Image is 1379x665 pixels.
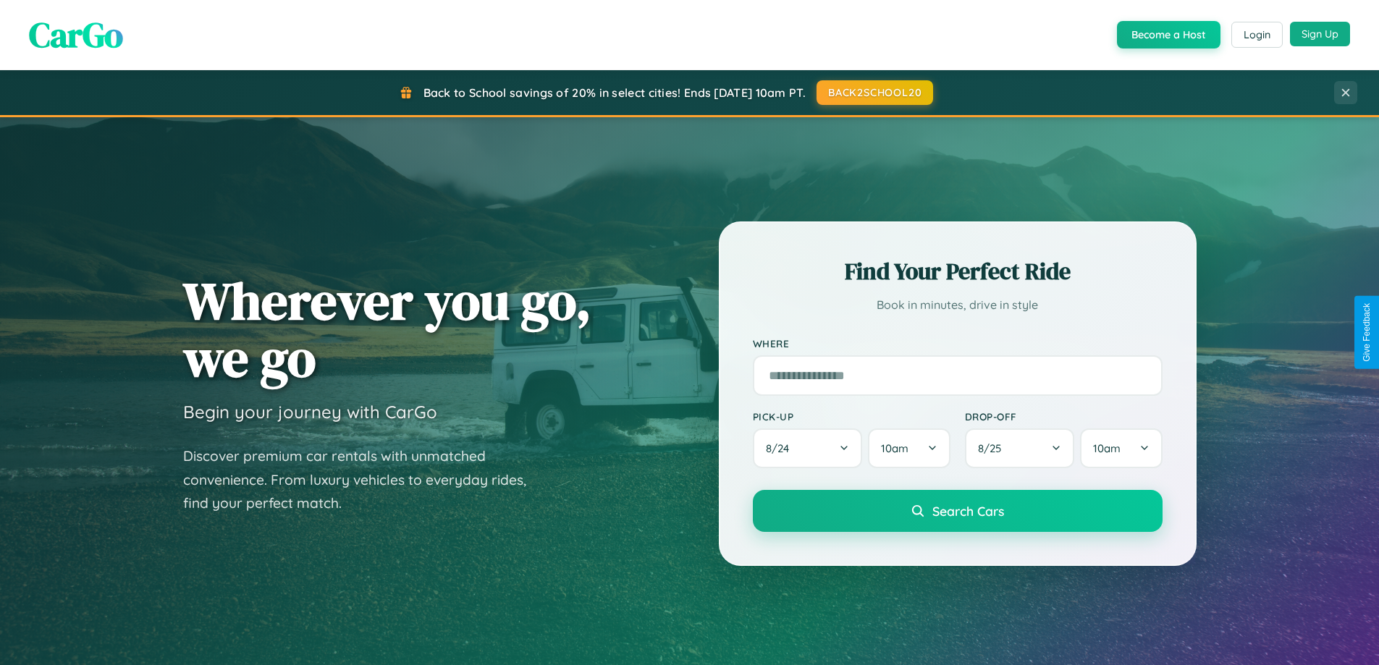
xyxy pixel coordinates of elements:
label: Where [753,337,1163,350]
span: Back to School savings of 20% in select cities! Ends [DATE] 10am PT. [423,85,806,100]
button: 8/24 [753,428,863,468]
p: Book in minutes, drive in style [753,295,1163,315]
h3: Begin your journey with CarGo [183,401,437,423]
span: 10am [881,441,908,455]
button: Search Cars [753,490,1163,532]
p: Discover premium car rentals with unmatched convenience. From luxury vehicles to everyday rides, ... [183,444,545,515]
button: 10am [868,428,950,468]
label: Drop-off [965,410,1163,423]
button: Sign Up [1290,22,1350,46]
h1: Wherever you go, we go [183,272,591,386]
button: Login [1231,22,1283,48]
span: 10am [1093,441,1121,455]
button: 8/25 [965,428,1075,468]
span: 8 / 25 [978,441,1008,455]
span: 8 / 24 [766,441,796,455]
h2: Find Your Perfect Ride [753,255,1163,287]
span: CarGo [29,11,123,59]
button: 10am [1080,428,1162,468]
button: Become a Host [1117,21,1220,48]
label: Pick-up [753,410,950,423]
button: BACK2SCHOOL20 [817,80,933,105]
span: Search Cars [932,503,1004,519]
div: Give Feedback [1362,303,1372,362]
